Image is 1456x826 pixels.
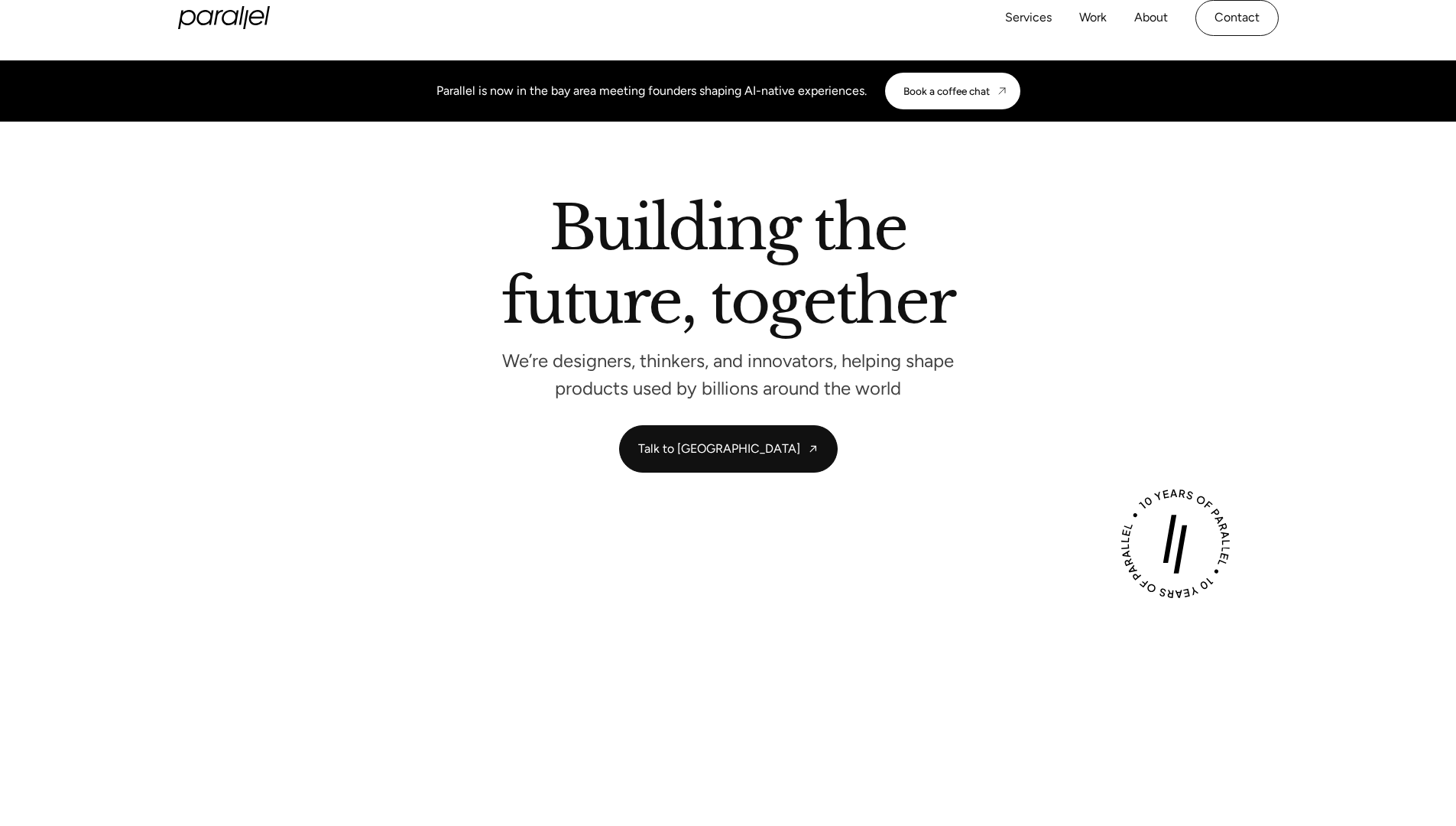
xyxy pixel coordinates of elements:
[501,198,955,338] h2: Building the future, together
[885,73,1020,109] a: Book a coffee chat
[436,82,867,100] div: Parallel is now in the bay area meeting founders shaping AI-native experiences.
[903,85,990,97] div: Book a coffee chat
[996,85,1008,97] img: CTA arrow image
[1134,7,1168,29] a: About
[1079,7,1107,29] a: Work
[1005,7,1052,29] a: Services
[178,6,270,29] a: home
[499,354,958,395] p: We’re designers, thinkers, and innovators, helping shape products used by billions around the world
